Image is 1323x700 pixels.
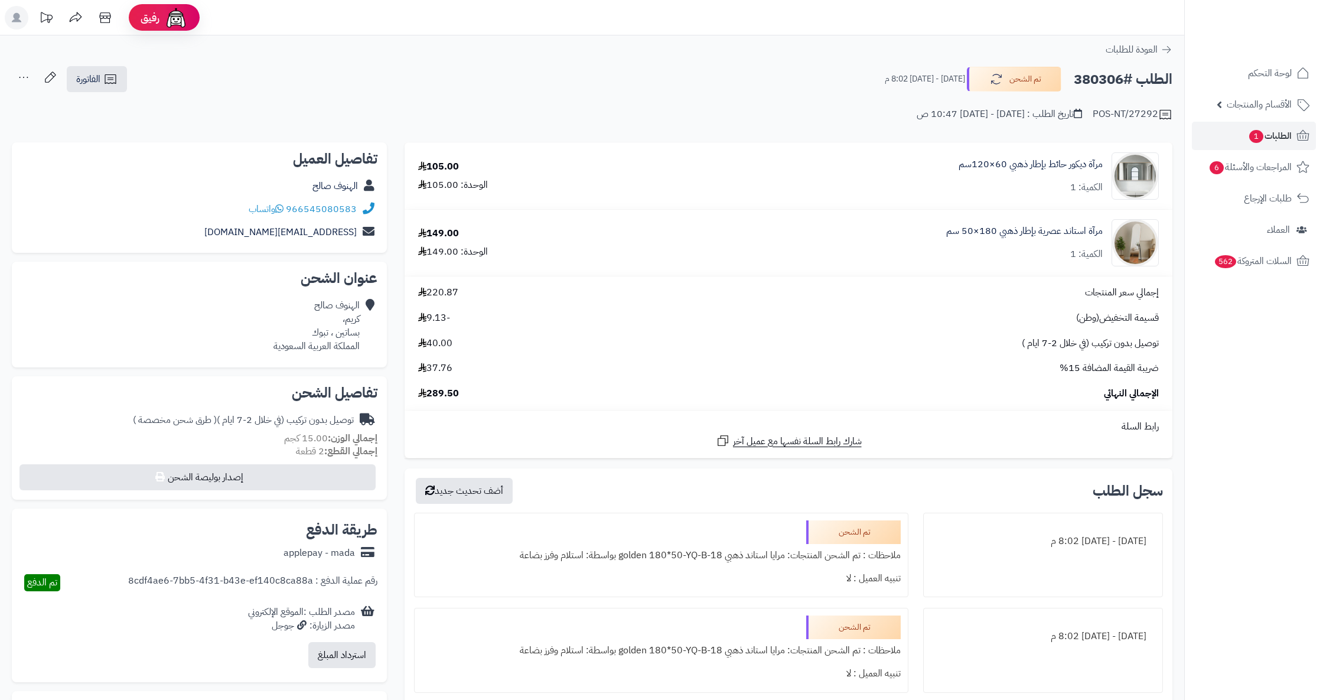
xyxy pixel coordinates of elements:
div: تنبيه العميل : لا [422,567,901,590]
div: الكمية: 1 [1070,181,1103,194]
a: السلات المتروكة562 [1192,247,1316,275]
div: ملاحظات : تم الشحن المنتجات: مرايا استاند ذهبي golden 180*50-YQ-B-18 بواسطة: استلام وفرز بضاعة [422,639,901,662]
strong: إجمالي الوزن: [328,431,377,445]
small: 15.00 كجم [284,431,377,445]
a: الفاتورة [67,66,127,92]
span: تم الدفع [27,575,57,590]
div: تم الشحن [806,616,901,639]
div: POS-NT/27292 [1093,108,1172,122]
span: رفيق [141,11,159,25]
span: إجمالي سعر المنتجات [1085,286,1159,299]
span: 1 [1249,129,1264,144]
div: توصيل بدون تركيب (في خلال 2-7 ايام ) [133,414,354,427]
button: تم الشحن [967,67,1061,92]
span: 220.87 [418,286,458,299]
span: المراجعات والأسئلة [1208,159,1292,175]
span: 40.00 [418,337,452,350]
span: شارك رابط السلة نفسها مع عميل آخر [733,435,862,448]
span: طلبات الإرجاع [1244,190,1292,207]
strong: إجمالي القطع: [324,444,377,458]
img: logo-2.png [1243,17,1312,42]
span: الطلبات [1248,128,1292,144]
div: [DATE] - [DATE] 8:02 م [931,530,1155,553]
button: استرداد المبلغ [308,642,376,668]
h2: تفاصيل الشحن [21,386,377,400]
div: رابط السلة [409,420,1168,434]
div: مصدر الزيارة: جوجل [248,619,355,633]
a: العودة للطلبات [1106,43,1172,57]
span: 6 [1209,161,1224,175]
h2: تفاصيل العميل [21,152,377,166]
a: تحديثات المنصة [31,6,61,32]
div: applepay - mada [283,546,355,560]
a: العملاء [1192,216,1316,244]
div: تم الشحن [806,520,901,544]
a: طلبات الإرجاع [1192,184,1316,213]
span: العودة للطلبات [1106,43,1158,57]
a: لوحة التحكم [1192,59,1316,87]
small: [DATE] - [DATE] 8:02 م [885,73,965,85]
a: [EMAIL_ADDRESS][DOMAIN_NAME] [204,225,357,239]
a: شارك رابط السلة نفسها مع عميل آخر [716,434,862,448]
div: رقم عملية الدفع : 8cdf4ae6-7bb5-4f31-b43e-ef140c8ca88a [128,574,377,591]
span: قسيمة التخفيض(وطن) [1076,311,1159,325]
div: الوحدة: 105.00 [418,178,488,192]
img: ai-face.png [164,6,188,30]
span: ( طرق شحن مخصصة ) [133,413,217,427]
div: الوحدة: 149.00 [418,245,488,259]
div: الهنوف صالح كريم، بساتين ، تبوك المملكة العربية السعودية [273,299,360,353]
div: الكمية: 1 [1070,248,1103,261]
span: السلات المتروكة [1214,253,1292,269]
img: 1753181159-1-90x90.jpg [1112,152,1158,200]
a: الطلبات1 [1192,122,1316,150]
div: تاريخ الطلب : [DATE] - [DATE] 10:47 ص [917,108,1082,121]
button: إصدار بوليصة الشحن [19,464,376,490]
span: ضريبة القيمة المضافة 15% [1060,362,1159,375]
img: 1753864403-1-90x90.jpg [1112,219,1158,266]
span: 289.50 [418,387,459,401]
div: مصدر الطلب :الموقع الإلكتروني [248,605,355,633]
span: 37.76 [418,362,452,375]
h2: الطلب #380306 [1074,67,1172,92]
div: [DATE] - [DATE] 8:02 م [931,625,1155,648]
a: الهنوف صالح [312,179,358,193]
a: واتساب [249,202,283,216]
div: تنبيه العميل : لا [422,662,901,685]
button: أضف تحديث جديد [416,478,513,504]
div: 149.00 [418,227,459,240]
a: مرآة استاند عصرية بإطار ذهبي 180×50 سم [946,224,1103,238]
div: ملاحظات : تم الشحن المنتجات: مرايا استاند ذهبي golden 180*50-YQ-B-18 بواسطة: استلام وفرز بضاعة [422,544,901,567]
small: 2 قطعة [296,444,377,458]
span: 562 [1214,255,1237,269]
span: الأقسام والمنتجات [1227,96,1292,113]
h2: طريقة الدفع [306,523,377,537]
span: الفاتورة [76,72,100,86]
a: مرآة ديكور حائط بإطار ذهبي 60×120سم [959,158,1103,171]
span: توصيل بدون تركيب (في خلال 2-7 ايام ) [1022,337,1159,350]
span: العملاء [1267,222,1290,238]
h3: سجل الطلب [1093,484,1163,498]
a: 966545080583 [286,202,357,216]
span: لوحة التحكم [1248,65,1292,82]
span: الإجمالي النهائي [1104,387,1159,401]
a: المراجعات والأسئلة6 [1192,153,1316,181]
span: -9.13 [418,311,450,325]
h2: عنوان الشحن [21,271,377,285]
div: 105.00 [418,160,459,174]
